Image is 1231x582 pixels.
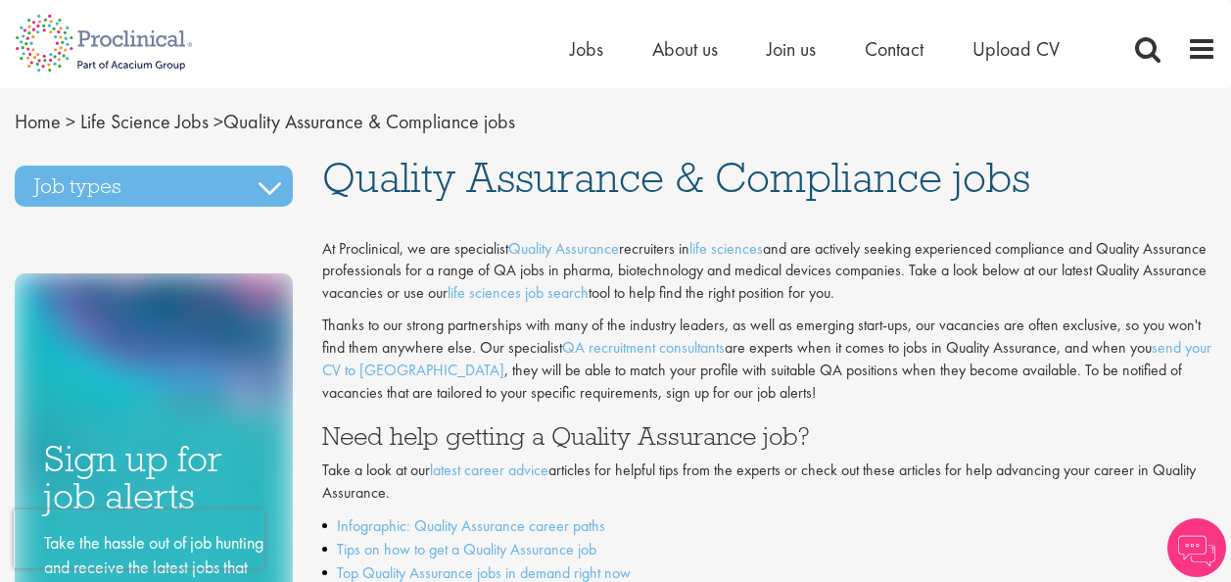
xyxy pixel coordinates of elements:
a: QA recruitment consultants [562,337,725,358]
a: breadcrumb link to Home [15,109,61,134]
a: Jobs [570,36,603,62]
span: > [66,109,75,134]
h3: Sign up for job alerts [44,440,263,515]
a: Upload CV [972,36,1060,62]
a: About us [652,36,718,62]
a: Tips on how to get a Quality Assurance job [337,539,596,559]
h3: Need help getting a Quality Assurance job? [322,423,1216,449]
h3: Job types [15,166,293,207]
a: life sciences job search [448,282,589,303]
a: send your CV to [GEOGRAPHIC_DATA] [322,337,1211,380]
p: Thanks to our strong partnerships with many of the industry leaders, as well as emerging start-up... [322,315,1216,404]
a: breadcrumb link to Life Science Jobs [80,109,209,134]
span: Quality Assurance & Compliance jobs [322,151,1030,204]
a: latest career advice [430,460,548,480]
a: Quality Assurance [508,238,619,259]
a: Join us [767,36,816,62]
a: life sciences [689,238,763,259]
span: At Proclinical, we are specialist recruiters in and are actively seeking experienced compliance a... [322,238,1207,304]
a: Infographic: Quality Assurance career paths [337,515,605,536]
a: Contact [865,36,923,62]
p: Take a look at our articles for helpful tips from the experts or check out these articles for hel... [322,460,1216,505]
span: > [213,109,223,134]
iframe: reCAPTCHA [14,509,264,568]
img: Chatbot [1167,518,1226,577]
span: Quality Assurance & Compliance jobs [15,109,515,134]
